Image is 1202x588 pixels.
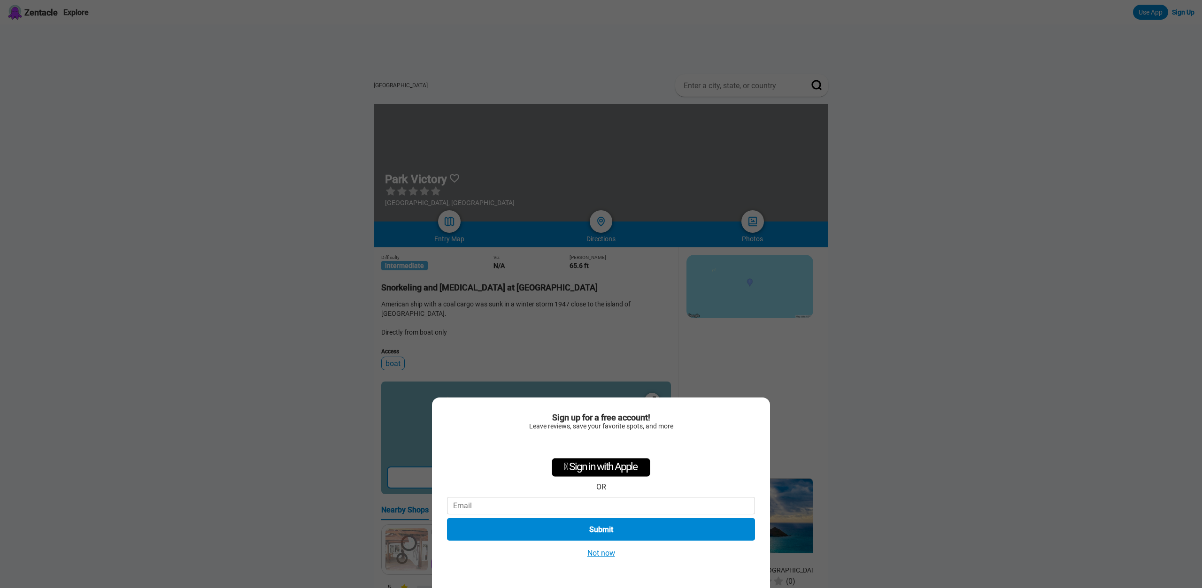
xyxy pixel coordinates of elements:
div: Sign up for a free account! [447,412,755,422]
button: Not now [585,548,618,558]
iframe: Kirjaudu Google-tilillä -painike [549,435,653,455]
input: Email [447,497,755,514]
div: Leave reviews, save your favorite spots, and more [447,422,755,430]
div: Sign in with Apple [552,458,650,477]
div: OR [596,482,606,491]
button: Submit [447,518,755,541]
